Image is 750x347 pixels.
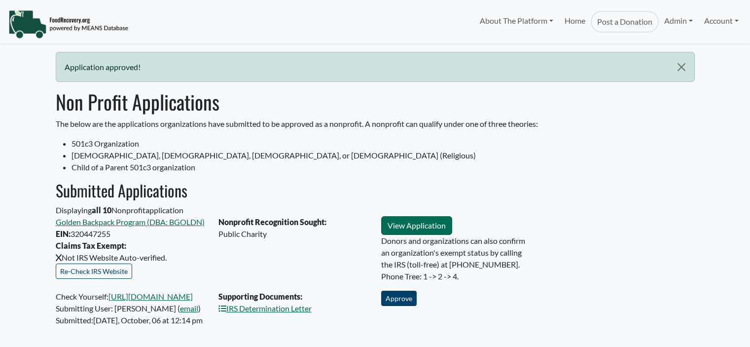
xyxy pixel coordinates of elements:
li: [DEMOGRAPHIC_DATA], [DEMOGRAPHIC_DATA], [DEMOGRAPHIC_DATA], or [DEMOGRAPHIC_DATA] (Religious) [71,150,695,161]
p: The below are the applications organizations have submitted to be approved as a nonprofit. A nonp... [56,118,695,130]
h1: Non Profit Applications [56,90,695,114]
a: IRS Determination Letter [218,304,312,313]
a: About The Platform [474,11,559,31]
a: Golden Backpack Program (DBA: BGOLDN) [56,217,205,227]
a: Admin [659,11,698,31]
div: Application approved! [56,52,695,82]
h2: Submitted Applications [56,181,695,200]
li: Child of a Parent 501c3 organization [71,161,695,173]
a: email [180,304,198,313]
div: Public Charity [213,216,375,291]
strong: Supporting Documents: [218,292,302,301]
a: Post a Donation [591,11,659,33]
li: 501c3 Organization [71,138,695,150]
img: NavigationLogo_FoodRecovery-91c16205cd0af1ed486a0f1a7774a6544ea792ac00100771e7dd3ec7c0e58e41.png [8,9,128,39]
strong: EIN: [56,229,71,238]
strong: Nonprofit Recognition Sought: [218,217,326,227]
button: Close [669,52,694,82]
b: all 10 [92,205,111,215]
button: Re-Check IRS Website [56,264,132,279]
time: [DATE], October, 06 at 12:14 pm [93,315,203,325]
button: Approve [381,291,417,306]
a: View Application [381,216,452,235]
a: Home [559,11,590,33]
strong: Claims Tax Exempt: [56,241,126,250]
a: Account [699,11,744,31]
a: [URL][DOMAIN_NAME] [108,292,193,301]
div: 320447255 Not IRS Website Auto-verified. [56,216,207,291]
p: Donors and organizations can also confirm an organization's exempt status by calling the IRS (tol... [381,235,532,282]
